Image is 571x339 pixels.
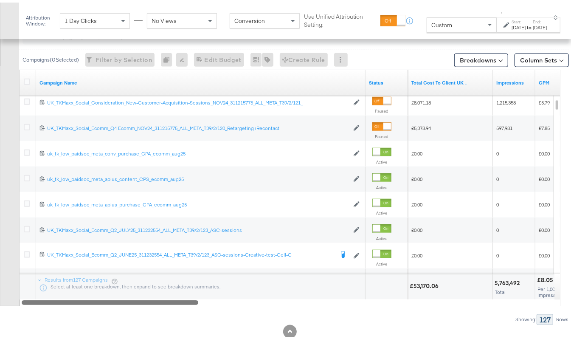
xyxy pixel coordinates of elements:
div: £53,170.06 [410,280,441,288]
div: Showing: [515,314,537,320]
span: ↑ [498,9,506,12]
span: Custom [431,19,452,26]
span: £7.85 [539,122,550,129]
a: Your campaign name. [39,77,362,84]
label: Active [372,233,391,239]
div: [DATE] [512,22,526,28]
div: Attribution Window: [25,12,56,24]
span: £0.00 [411,148,422,154]
a: uk_tk_low_paidsoc_meta_aplus_content_CPS_ecomm_aug25 [47,173,349,181]
span: £0.00 [539,224,550,231]
span: £0.00 [411,250,422,256]
div: [DATE] [533,22,547,28]
label: Active [372,208,391,213]
span: £5,378.94 [411,122,431,129]
a: UK_TKMaxx_Social_Ecomm_Q2_JULY25_311232554_ALL_META_T39/2/123_ASC-sessions [47,224,349,232]
a: Shows the current state of your Ad Campaign. [369,77,405,84]
span: £0.00 [539,199,550,205]
span: £5.79 [539,97,550,103]
div: £8.05 [537,274,556,282]
label: Start: [512,17,526,22]
strong: to [526,22,533,28]
a: Total Cost To Client [411,77,489,84]
label: Paused [372,131,391,137]
a: UK_TKMaxx_Social_Consideration_New-Customer-Acquisition-Sessions_NOV24_311215775_ALL_META_T39/2/121_ [47,97,349,104]
label: Active [372,182,391,188]
span: £0.00 [411,173,422,180]
div: Campaigns ( 0 Selected) [23,54,79,61]
a: UK_TKMaxx_Social_Ecomm_Q4 Ecomm_NOV24_311215775_ALL_META_T39/2/120_Retargeting+Recontact [47,122,349,130]
label: Active [372,259,391,264]
div: uk_tk_low_paidsoc_meta_conv_purchase_CPA_ecomm_aug25 [47,148,349,155]
a: UK_TKMaxx_Social_Ecomm_Q2_JUNE25_311232554_ALL_META_T39/2/123_ASC-sessions-Creative-test-Cell-C [47,249,334,257]
span: 1 Day Clicks [65,14,97,22]
span: Conversion [234,14,265,22]
a: The number of times your ad was served. On mobile apps an ad is counted as served the first time ... [496,77,532,84]
div: Rows [556,314,569,320]
span: £8,071.18 [411,97,431,103]
span: 0 [496,199,499,205]
span: £0.00 [539,148,550,154]
a: uk_tk_low_paidsoc_meta_conv_purchase_CPA_ecomm_aug25 [47,148,349,155]
div: uk_tk_low_paidsoc_meta_aplus_purchase_CPA_ecomm_aug25 [47,199,349,206]
a: uk_tk_low_paidsoc_meta_aplus_purchase_CPA_ecomm_aug25 [47,199,349,206]
span: No Views [152,14,177,22]
button: Column Sets [515,51,569,65]
span: Total [495,286,506,293]
span: 1,215,358 [496,97,516,103]
span: 0 [496,224,499,231]
span: £0.00 [539,173,550,180]
label: Paused [372,106,391,111]
span: £0.00 [411,199,422,205]
div: UK_TKMaxx_Social_Ecomm_Q2_JUNE25_311232554_ALL_META_T39/2/123_ASC-sessions-Creative-test-Cell-C [47,249,334,256]
span: Per 1,000 Impressions [537,283,565,296]
label: Active [372,157,391,162]
button: Breakdowns [454,51,508,65]
div: 127 [537,312,553,322]
span: £0.00 [539,250,550,256]
span: £0.00 [411,224,422,231]
span: 0 [496,173,499,180]
div: 5,763,492 [495,277,522,285]
label: End: [533,17,547,22]
span: 597,981 [496,122,512,129]
span: 0 [496,148,499,154]
div: 0 [161,51,176,64]
label: Use Unified Attribution Setting: [304,10,377,26]
span: 0 [496,250,499,256]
